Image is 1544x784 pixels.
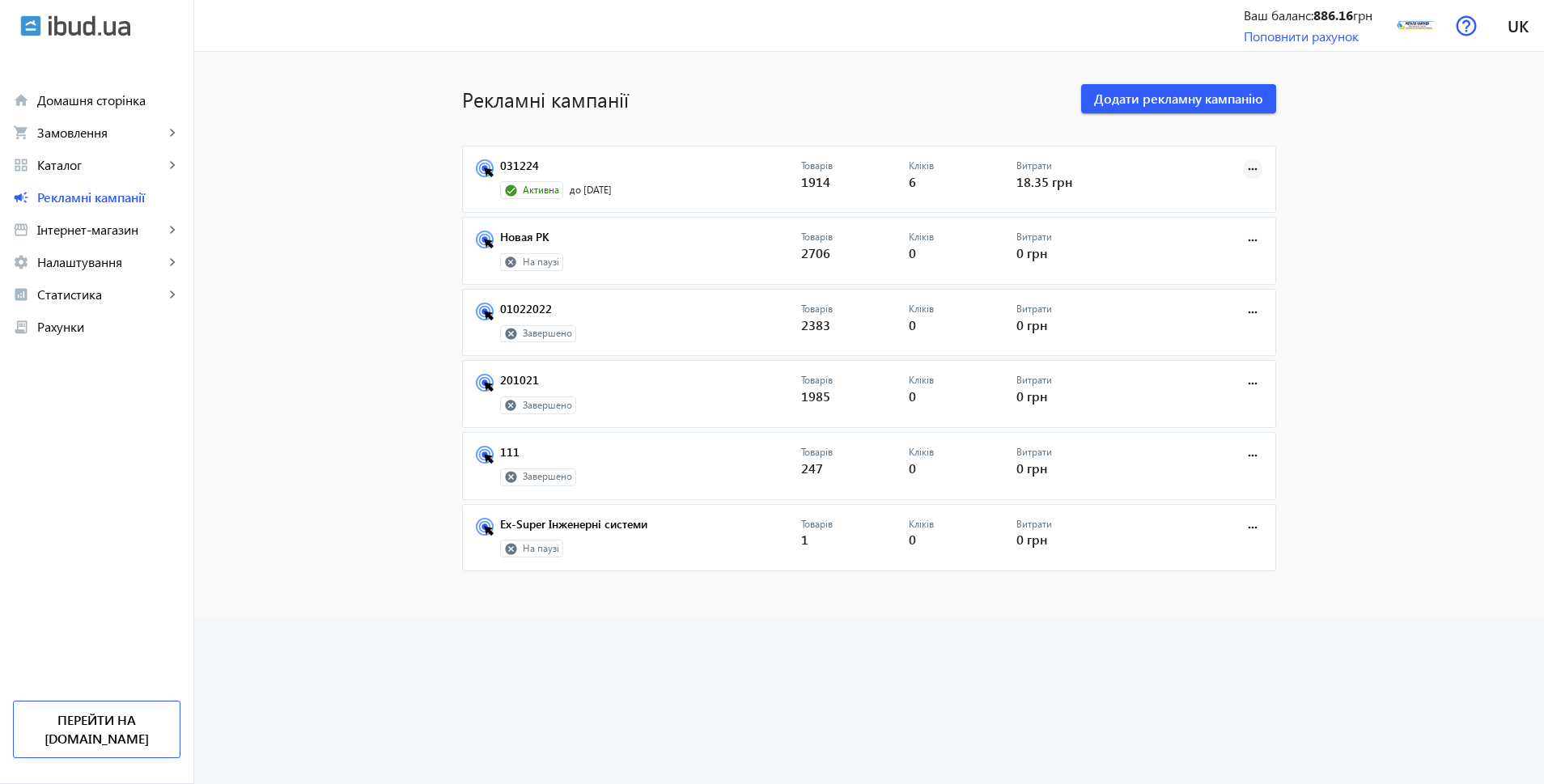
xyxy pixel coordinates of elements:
span: 0 грн [1016,460,1047,477]
p: Витрати [1016,303,1124,316]
span: Додати рекламну кампанію [1094,90,1263,108]
a: Новая РК [500,231,801,253]
p: Товарів [801,374,909,388]
mat-icon: home [13,92,29,108]
span: Замовлення [37,125,164,141]
span: Завершено [523,470,572,484]
img: ibud.svg [20,15,41,36]
a: Ex-Super Інженерні системи [500,518,801,540]
span: 247 [801,460,823,477]
span: 2383 [801,316,830,333]
div: Ваш баланс: грн [1244,6,1372,24]
span: 0 грн [1016,388,1047,405]
span: до [DATE] [570,184,612,197]
a: Поповнити рахунок [1244,28,1359,44]
a: 031224 [500,159,801,182]
a: 01022022 [500,303,801,325]
span: 0 [909,460,916,477]
span: На паузі [523,542,559,556]
mat-icon: storefront [13,222,29,238]
p: Кліків [909,518,1016,532]
span: Статистика [37,286,164,303]
p: Товарів [801,303,909,316]
p: Витрати [1016,518,1124,532]
mat-icon: receipt_long [13,319,29,335]
mat-icon: analytics [13,286,29,303]
p: Витрати [1016,374,1124,388]
mat-icon: keyboard_arrow_right [164,125,180,141]
p: Кліків [909,446,1016,460]
p: Витрати [1016,446,1124,460]
span: Завершено [523,327,572,341]
p: Витрати [1016,231,1124,244]
mat-icon: more_horiz [1244,231,1262,249]
span: 0 [909,531,916,548]
p: Кліків [909,374,1016,388]
mat-icon: more_horiz [1244,447,1262,464]
span: 0 [909,388,916,405]
mat-icon: campaign [13,189,29,206]
span: 0 грн [1016,316,1047,333]
img: ibud_text.svg [49,15,130,36]
p: Товарів [801,231,909,244]
mat-icon: more_horiz [1244,160,1262,178]
mat-icon: more_horiz [1244,375,1262,392]
p: Кліків [909,303,1016,316]
img: 146909058463-14690904332-logo.png [1397,7,1433,44]
p: Кліків [909,159,1016,173]
span: Налаштування [37,254,164,270]
a: 201021 [500,374,801,396]
span: 0 [909,244,916,261]
span: 6 [909,173,916,190]
span: Рекламні кампанії [37,189,180,206]
span: 2706 [801,244,830,261]
span: Завершено [523,399,572,413]
span: 1914 [801,173,830,190]
a: 111 [500,446,801,468]
p: Товарів [801,518,909,532]
span: 1 [801,531,808,548]
button: Додати рекламну кампанію [1081,84,1276,113]
span: Рахунки [37,319,180,335]
mat-icon: keyboard_arrow_right [164,254,180,270]
p: Кліків [909,231,1016,244]
p: Товарів [801,446,909,460]
b: 886.16 [1313,6,1353,23]
h1: Рекламні кампанії [462,85,1065,113]
p: Витрати [1016,159,1124,173]
span: 1985 [801,388,830,405]
mat-icon: grid_view [13,157,29,173]
span: 0 грн [1016,244,1047,261]
span: Інтернет-магазин [37,222,164,238]
span: Домашня сторінка [37,92,180,108]
span: 0 грн [1016,531,1047,548]
mat-icon: keyboard_arrow_right [164,286,180,303]
mat-icon: settings [13,254,29,270]
p: Товарів [801,159,909,173]
span: Каталог [37,157,164,173]
span: Активна [523,184,559,197]
span: 18.35 грн [1016,173,1072,190]
a: Перейти на [DOMAIN_NAME] [13,701,180,758]
span: На паузі [523,256,559,269]
span: 0 [909,316,916,333]
mat-icon: keyboard_arrow_right [164,222,180,238]
span: uk [1508,15,1529,36]
mat-icon: more_horiz [1244,303,1262,321]
img: help.svg [1456,15,1477,36]
mat-icon: keyboard_arrow_right [164,157,180,173]
mat-icon: shopping_cart [13,125,29,141]
mat-icon: more_horiz [1244,519,1262,536]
